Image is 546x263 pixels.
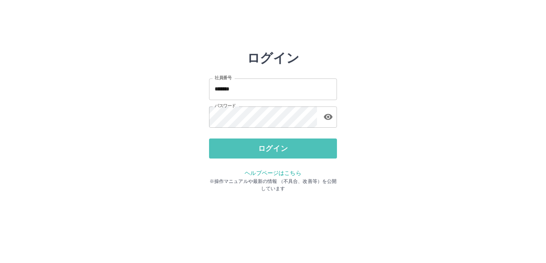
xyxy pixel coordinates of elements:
[245,170,301,176] a: ヘルプページはこちら
[209,178,337,192] p: ※操作マニュアルや最新の情報 （不具合、改善等）を公開しています
[215,103,236,109] label: パスワード
[247,50,299,66] h2: ログイン
[215,75,231,81] label: 社員番号
[209,139,337,159] button: ログイン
